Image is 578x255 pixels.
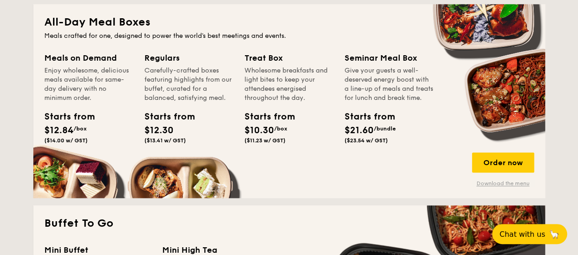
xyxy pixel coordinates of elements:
div: Enjoy wholesome, delicious meals available for same-day delivery with no minimum order. [44,66,133,103]
div: Regulars [144,52,233,64]
span: Chat with us [499,230,545,239]
div: Meals on Demand [44,52,133,64]
div: Give your guests a well-deserved energy boost with a line-up of meals and treats for lunch and br... [345,66,434,103]
div: Starts from [244,110,286,124]
div: Starts from [144,110,186,124]
span: $12.84 [44,125,74,136]
span: $12.30 [144,125,174,136]
a: Download the menu [472,180,534,187]
h2: All-Day Meal Boxes [44,15,534,30]
span: $21.60 [345,125,374,136]
div: Seminar Meal Box [345,52,434,64]
div: Order now [472,152,534,172]
button: Chat with us🦙 [492,224,567,244]
div: Starts from [345,110,386,124]
span: /box [74,125,87,132]
span: /bundle [374,125,396,132]
span: $10.30 [244,125,274,136]
span: ($14.00 w/ GST) [44,137,88,144]
div: Meals crafted for one, designed to power the world's best meetings and events. [44,31,534,41]
div: Carefully-crafted boxes featuring highlights from our buffet, curated for a balanced, satisfying ... [144,66,233,103]
div: Treat Box [244,52,334,64]
div: Wholesome breakfasts and light bites to keep your attendees energised throughout the day. [244,66,334,103]
span: 🦙 [549,229,560,239]
h2: Buffet To Go [44,216,534,231]
span: ($13.41 w/ GST) [144,137,186,144]
span: ($11.23 w/ GST) [244,137,286,144]
div: Starts from [44,110,85,124]
span: ($23.54 w/ GST) [345,137,388,144]
span: /box [274,125,287,132]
